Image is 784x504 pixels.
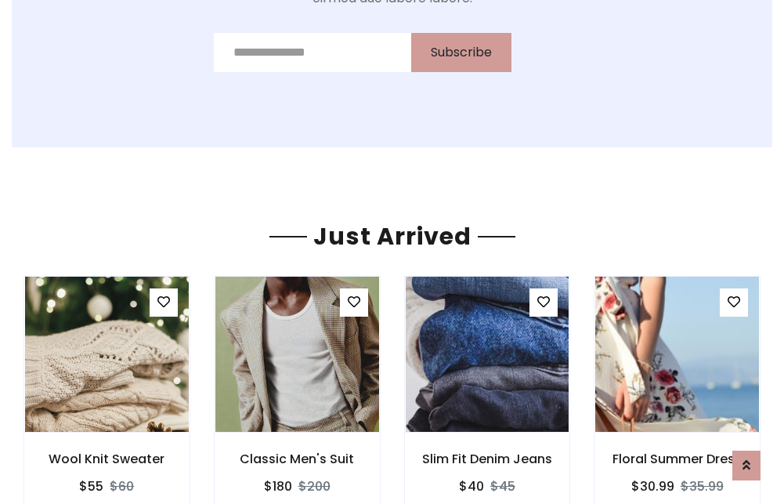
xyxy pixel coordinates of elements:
[307,219,478,253] span: Just Arrived
[681,477,724,495] del: $35.99
[631,479,674,494] h6: $30.99
[110,477,134,495] del: $60
[298,477,331,495] del: $200
[459,479,484,494] h6: $40
[411,33,511,72] button: Subscribe
[405,451,570,466] h6: Slim Fit Denim Jeans
[215,451,380,466] h6: Classic Men's Suit
[79,479,103,494] h6: $55
[264,479,292,494] h6: $180
[594,451,760,466] h6: Floral Summer Dress
[24,451,190,466] h6: Wool Knit Sweater
[490,477,515,495] del: $45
